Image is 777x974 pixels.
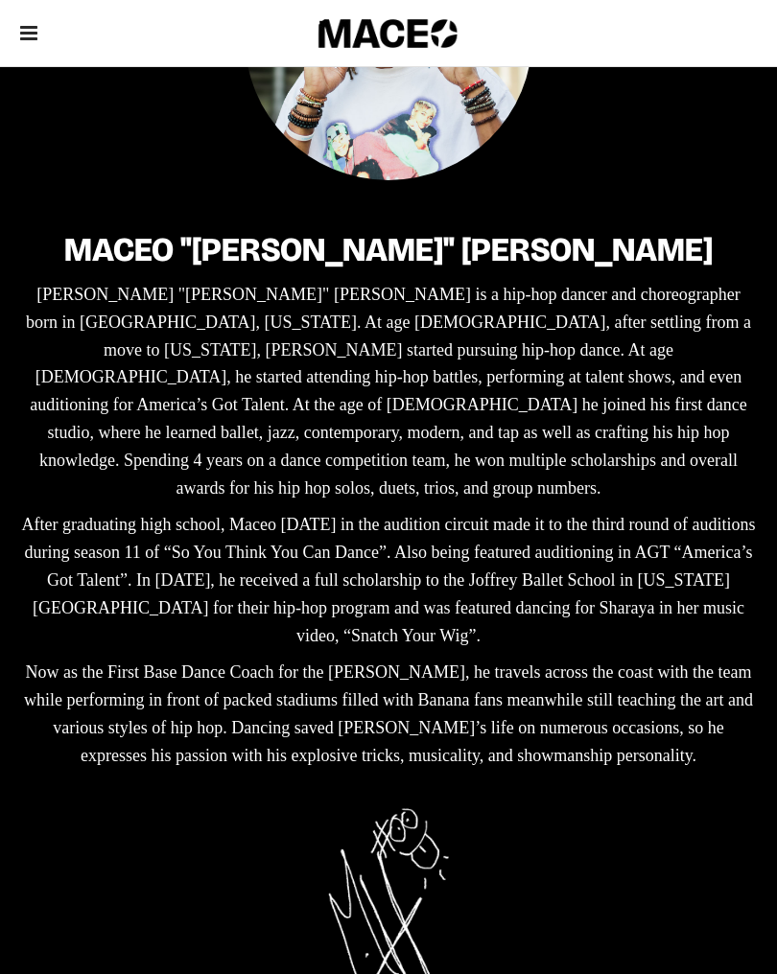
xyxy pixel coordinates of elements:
[19,281,758,501] p: [PERSON_NAME] "[PERSON_NAME]" [PERSON_NAME] is a hip-hop dancer and choreographer born in [GEOGRA...
[307,5,474,62] img: Mobile Logo
[19,511,758,649] p: After graduating high school, Maceo [DATE] in the audition circuit made it to the third round of ...
[19,659,758,769] p: Now as the First Base Dance Coach for the [PERSON_NAME], he travels across the coast with the tea...
[19,228,758,271] h2: Maceo "[PERSON_NAME]" [PERSON_NAME]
